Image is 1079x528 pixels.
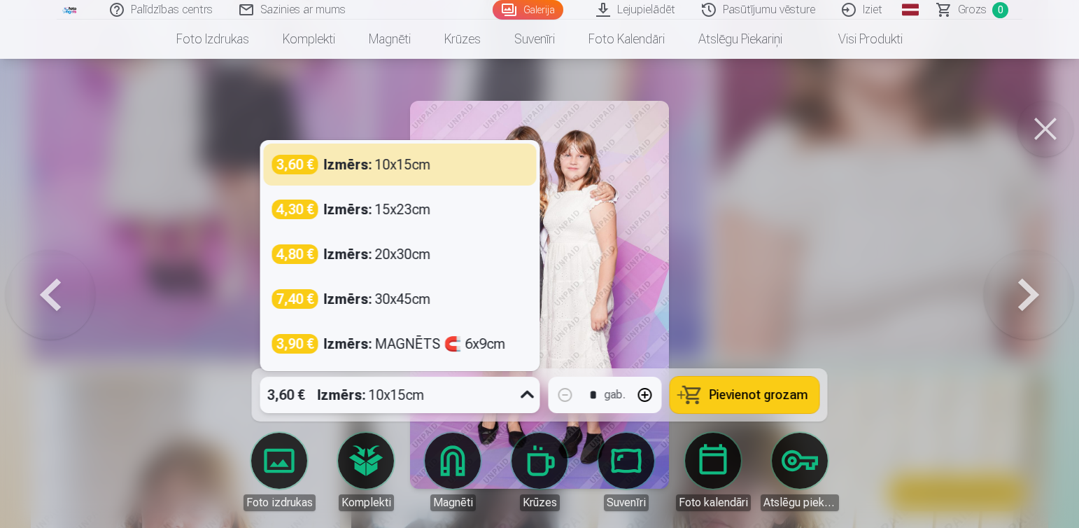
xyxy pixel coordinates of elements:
[318,377,425,413] div: 10x15cm
[272,155,318,174] div: 3,60 €
[670,377,819,413] button: Pievienot grozam
[498,20,572,59] a: Suvenīri
[324,244,372,264] strong: Izmērs :
[324,200,431,219] div: 15x23cm
[62,6,78,14] img: /fa1
[272,334,318,354] div: 3,90 €
[958,1,987,18] span: Grozs
[324,155,431,174] div: 10x15cm
[992,2,1008,18] span: 0
[605,387,626,403] div: gab.
[272,289,318,309] div: 7,40 €
[710,389,808,401] span: Pievienot grozam
[500,433,579,511] a: Krūzes
[160,20,266,59] a: Foto izdrukas
[260,377,312,413] div: 3,60 €
[324,155,372,174] strong: Izmērs :
[339,494,394,511] div: Komplekti
[520,494,560,511] div: Krūzes
[324,289,372,309] strong: Izmērs :
[682,20,799,59] a: Atslēgu piekariņi
[414,433,492,511] a: Magnēti
[240,433,318,511] a: Foto izdrukas
[266,20,352,59] a: Komplekti
[572,20,682,59] a: Foto kalendāri
[324,244,431,264] div: 20x30cm
[587,433,665,511] a: Suvenīri
[318,385,366,405] strong: Izmērs :
[799,20,919,59] a: Visi produkti
[244,494,316,511] div: Foto izdrukas
[430,494,476,511] div: Magnēti
[324,289,431,309] div: 30x45cm
[604,494,649,511] div: Suvenīri
[761,433,839,511] a: Atslēgu piekariņi
[761,494,839,511] div: Atslēgu piekariņi
[674,433,752,511] a: Foto kalendāri
[676,494,751,511] div: Foto kalendāri
[428,20,498,59] a: Krūzes
[352,20,428,59] a: Magnēti
[324,200,372,219] strong: Izmērs :
[272,200,318,219] div: 4,30 €
[324,334,372,354] strong: Izmērs :
[272,244,318,264] div: 4,80 €
[327,433,405,511] a: Komplekti
[324,334,506,354] div: MAGNĒTS 🧲 6x9cm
